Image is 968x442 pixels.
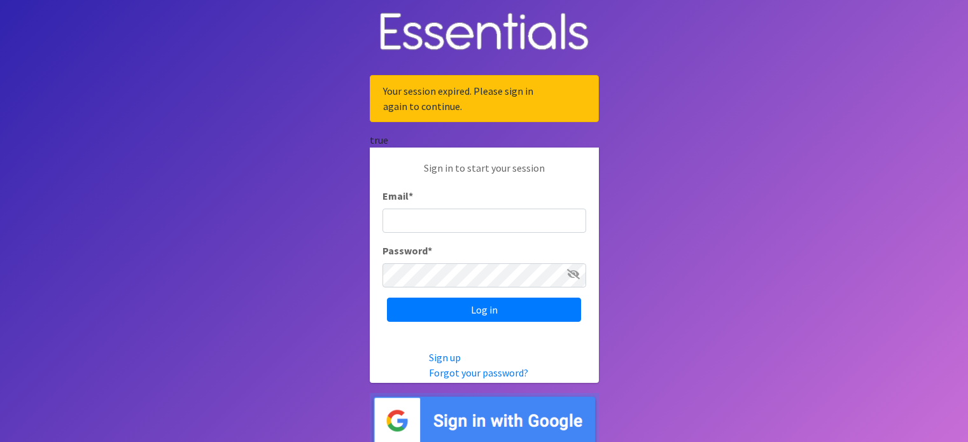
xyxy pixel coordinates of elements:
abbr: required [409,190,413,202]
a: Forgot your password? [429,366,528,379]
div: Your session expired. Please sign in again to continue. [370,75,599,122]
input: Log in [387,298,581,322]
a: Sign up [429,351,461,364]
label: Email [382,188,413,204]
label: Password [382,243,432,258]
div: true [370,132,599,148]
abbr: required [428,244,432,257]
p: Sign in to start your session [382,160,586,188]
